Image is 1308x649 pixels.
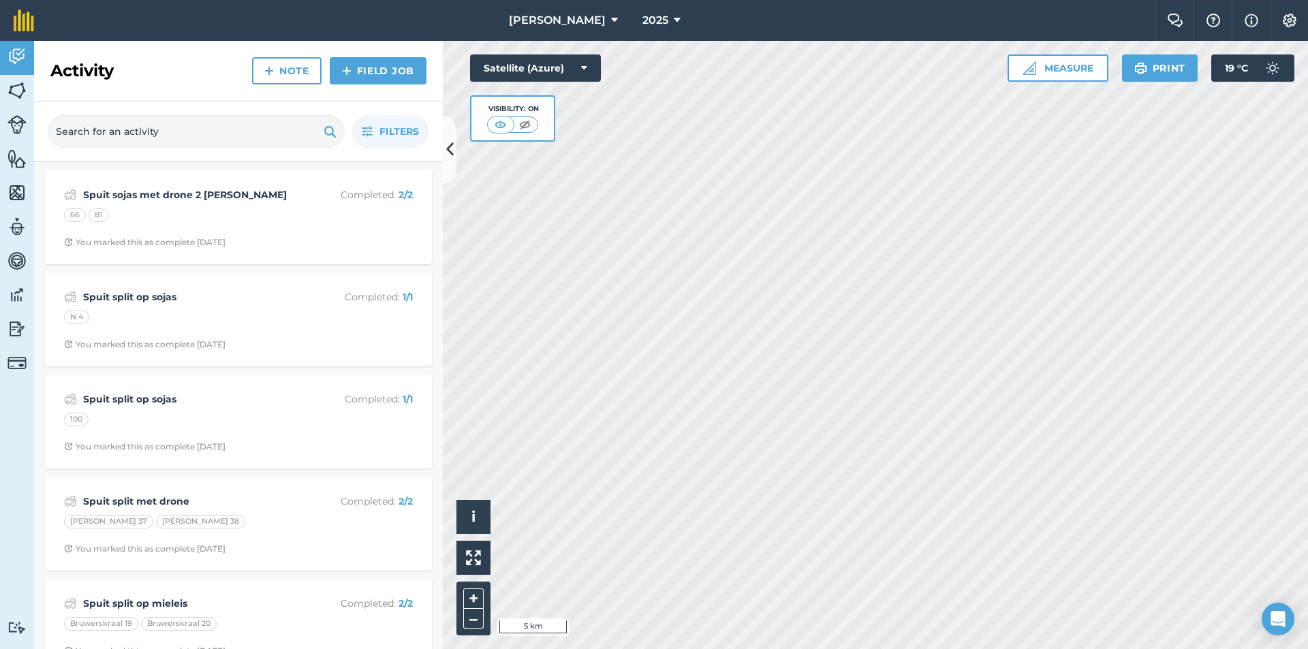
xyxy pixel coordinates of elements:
[83,494,299,509] strong: Spuit split met drone
[352,115,429,148] button: Filters
[487,104,539,114] div: Visibility: On
[342,63,352,79] img: svg+xml;base64,PHN2ZyB4bWxucz0iaHR0cDovL3d3dy53My5vcmcvMjAwMC9zdmciIHdpZHRoPSIxNCIgaGVpZ2h0PSIyNC...
[7,217,27,237] img: svg+xml;base64,PD94bWwgdmVyc2lvbj0iMS4wIiBlbmNvZGluZz0idXRmLTgiPz4KPCEtLSBHZW5lcmF0b3I6IEFkb2JlIE...
[64,340,73,349] img: Clock with arrow pointing clockwise
[379,124,419,139] span: Filters
[53,383,424,460] a: Spuit split op sojasCompleted: 1/1100Clock with arrow pointing clockwiseYou marked this as comple...
[463,609,484,629] button: –
[64,493,77,509] img: svg+xml;base64,PD94bWwgdmVyc2lvbj0iMS4wIiBlbmNvZGluZz0idXRmLTgiPz4KPCEtLSBHZW5lcmF0b3I6IEFkb2JlIE...
[141,617,217,631] div: Bruwerskraal 20
[1245,12,1258,29] img: svg+xml;base64,PHN2ZyB4bWxucz0iaHR0cDovL3d3dy53My5vcmcvMjAwMC9zdmciIHdpZHRoPSIxNyIgaGVpZ2h0PSIxNy...
[64,187,77,203] img: svg+xml;base64,PD94bWwgdmVyc2lvbj0iMS4wIiBlbmNvZGluZz0idXRmLTgiPz4KPCEtLSBHZW5lcmF0b3I6IEFkb2JlIE...
[305,187,413,202] p: Completed :
[252,57,322,84] a: Note
[7,80,27,101] img: svg+xml;base64,PHN2ZyB4bWxucz0iaHR0cDovL3d3dy53My5vcmcvMjAwMC9zdmciIHdpZHRoPSI1NiIgaGVpZ2h0PSI2MC...
[1008,54,1108,82] button: Measure
[48,115,345,148] input: Search for an activity
[7,285,27,305] img: svg+xml;base64,PD94bWwgdmVyc2lvbj0iMS4wIiBlbmNvZGluZz0idXRmLTgiPz4KPCEtLSBHZW5lcmF0b3I6IEFkb2JlIE...
[305,289,413,304] p: Completed :
[64,208,86,222] div: 66
[53,485,424,563] a: Spuit split met droneCompleted: 2/2[PERSON_NAME] 37[PERSON_NAME] 38Clock with arrow pointing cloc...
[7,621,27,634] img: svg+xml;base64,PD94bWwgdmVyc2lvbj0iMS4wIiBlbmNvZGluZz0idXRmLTgiPz4KPCEtLSBHZW5lcmF0b3I6IEFkb2JlIE...
[64,238,73,247] img: Clock with arrow pointing clockwise
[642,12,668,29] span: 2025
[264,63,274,79] img: svg+xml;base64,PHN2ZyB4bWxucz0iaHR0cDovL3d3dy53My5vcmcvMjAwMC9zdmciIHdpZHRoPSIxNCIgaGVpZ2h0PSIyNC...
[7,46,27,67] img: svg+xml;base64,PD94bWwgdmVyc2lvbj0iMS4wIiBlbmNvZGluZz0idXRmLTgiPz4KPCEtLSBHZW5lcmF0b3I6IEFkb2JlIE...
[399,189,413,201] strong: 2 / 2
[64,391,77,407] img: svg+xml;base64,PD94bWwgdmVyc2lvbj0iMS4wIiBlbmNvZGluZz0idXRmLTgiPz4KPCEtLSBHZW5lcmF0b3I6IEFkb2JlIE...
[7,148,27,169] img: svg+xml;base64,PHN2ZyB4bWxucz0iaHR0cDovL3d3dy53My5vcmcvMjAwMC9zdmciIHdpZHRoPSI1NiIgaGVpZ2h0PSI2MC...
[305,596,413,611] p: Completed :
[1262,603,1294,635] div: Open Intercom Messenger
[492,118,509,131] img: svg+xml;base64,PHN2ZyB4bWxucz0iaHR0cDovL3d3dy53My5vcmcvMjAwMC9zdmciIHdpZHRoPSI1MCIgaGVpZ2h0PSI0MC...
[64,289,77,305] img: svg+xml;base64,PD94bWwgdmVyc2lvbj0iMS4wIiBlbmNvZGluZz0idXRmLTgiPz4KPCEtLSBHZW5lcmF0b3I6IEFkb2JlIE...
[64,442,73,451] img: Clock with arrow pointing clockwise
[7,251,27,271] img: svg+xml;base64,PD94bWwgdmVyc2lvbj0iMS4wIiBlbmNvZGluZz0idXRmLTgiPz4KPCEtLSBHZW5lcmF0b3I6IEFkb2JlIE...
[83,596,299,611] strong: Spuit split op mieleis
[1225,54,1248,82] span: 19 ° C
[156,515,245,528] div: [PERSON_NAME] 38
[89,208,108,222] div: 81
[83,289,299,304] strong: Spuit split op sojas
[516,118,533,131] img: svg+xml;base64,PHN2ZyB4bWxucz0iaHR0cDovL3d3dy53My5vcmcvMjAwMC9zdmciIHdpZHRoPSI1MCIgaGVpZ2h0PSI0MC...
[53,178,424,256] a: Spuit sojas met drone 2 [PERSON_NAME]Completed: 2/26681Clock with arrow pointing clockwiseYou mar...
[1167,14,1183,27] img: Two speech bubbles overlapping with the left bubble in the forefront
[83,187,299,202] strong: Spuit sojas met drone 2 [PERSON_NAME]
[64,413,89,426] div: 100
[403,291,413,303] strong: 1 / 1
[1023,61,1036,75] img: Ruler icon
[471,508,476,525] span: i
[64,515,153,528] div: [PERSON_NAME] 37
[1205,14,1221,27] img: A question mark icon
[64,595,77,612] img: svg+xml;base64,PD94bWwgdmVyc2lvbj0iMS4wIiBlbmNvZGluZz0idXRmLTgiPz4KPCEtLSBHZW5lcmF0b3I6IEFkb2JlIE...
[1281,14,1298,27] img: A cog icon
[399,597,413,610] strong: 2 / 2
[64,544,73,553] img: Clock with arrow pointing clockwise
[509,12,606,29] span: [PERSON_NAME]
[64,311,89,324] div: N 4
[466,550,481,565] img: Four arrows, one pointing top left, one top right, one bottom right and the last bottom left
[64,543,225,554] div: You marked this as complete [DATE]
[1259,54,1286,82] img: svg+xml;base64,PD94bWwgdmVyc2lvbj0iMS4wIiBlbmNvZGluZz0idXRmLTgiPz4KPCEtLSBHZW5lcmF0b3I6IEFkb2JlIE...
[64,441,225,452] div: You marked this as complete [DATE]
[324,123,337,140] img: svg+xml;base64,PHN2ZyB4bWxucz0iaHR0cDovL3d3dy53My5vcmcvMjAwMC9zdmciIHdpZHRoPSIxOSIgaGVpZ2h0PSIyNC...
[1122,54,1198,82] button: Print
[7,353,27,373] img: svg+xml;base64,PD94bWwgdmVyc2lvbj0iMS4wIiBlbmNvZGluZz0idXRmLTgiPz4KPCEtLSBHZW5lcmF0b3I6IEFkb2JlIE...
[399,495,413,507] strong: 2 / 2
[7,183,27,203] img: svg+xml;base64,PHN2ZyB4bWxucz0iaHR0cDovL3d3dy53My5vcmcvMjAwMC9zdmciIHdpZHRoPSI1NiIgaGVpZ2h0PSI2MC...
[64,339,225,350] div: You marked this as complete [DATE]
[7,319,27,339] img: svg+xml;base64,PD94bWwgdmVyc2lvbj0iMS4wIiBlbmNvZGluZz0idXRmLTgiPz4KPCEtLSBHZW5lcmF0b3I6IEFkb2JlIE...
[470,54,601,82] button: Satellite (Azure)
[403,393,413,405] strong: 1 / 1
[463,588,484,609] button: +
[1134,60,1147,76] img: svg+xml;base64,PHN2ZyB4bWxucz0iaHR0cDovL3d3dy53My5vcmcvMjAwMC9zdmciIHdpZHRoPSIxOSIgaGVpZ2h0PSIyNC...
[50,60,114,82] h2: Activity
[83,392,299,407] strong: Spuit split op sojas
[7,115,27,134] img: svg+xml;base64,PD94bWwgdmVyc2lvbj0iMS4wIiBlbmNvZGluZz0idXRmLTgiPz4KPCEtLSBHZW5lcmF0b3I6IEFkb2JlIE...
[305,392,413,407] p: Completed :
[14,10,34,31] img: fieldmargin Logo
[64,617,138,631] div: Bruwerskraal 19
[64,237,225,248] div: You marked this as complete [DATE]
[305,494,413,509] p: Completed :
[456,500,490,534] button: i
[330,57,426,84] a: Field Job
[53,281,424,358] a: Spuit split op sojasCompleted: 1/1N 4Clock with arrow pointing clockwiseYou marked this as comple...
[1211,54,1294,82] button: 19 °C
